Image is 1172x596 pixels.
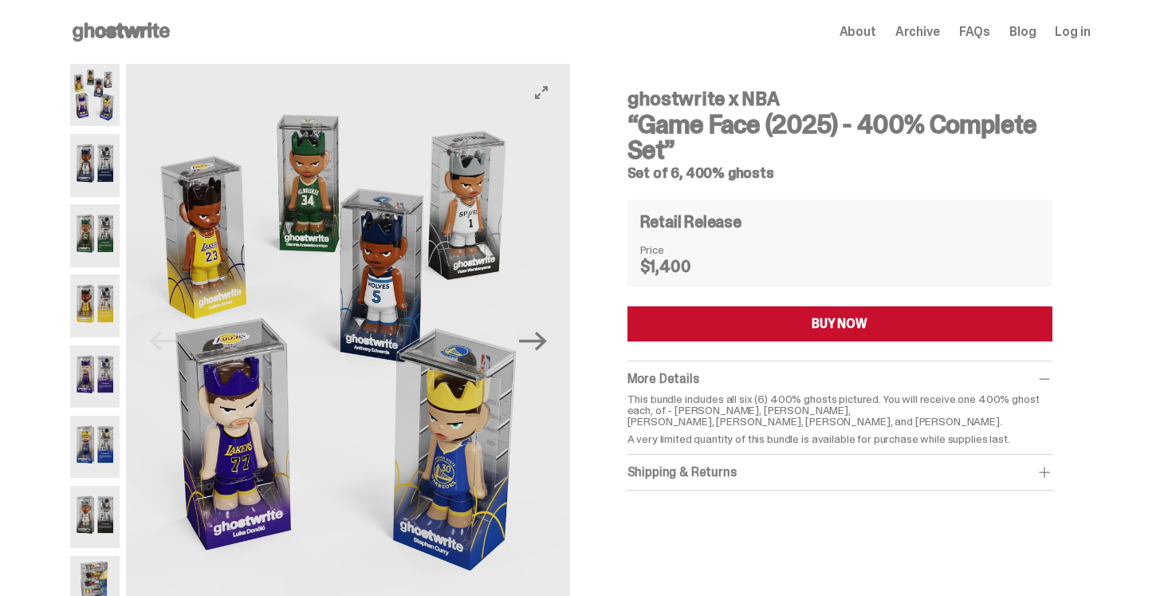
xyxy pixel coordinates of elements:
h3: “Game Face (2025) - 400% Complete Set” [627,112,1052,163]
button: View full-screen [532,83,551,102]
dd: $1,400 [640,259,720,274]
a: Archive [895,26,940,38]
h4: Retail Release [640,214,741,230]
h4: ghostwrite x NBA [627,89,1052,109]
dt: Price [640,244,720,255]
div: BUY NOW [812,318,867,330]
button: BUY NOW [627,306,1052,341]
a: FAQs [959,26,990,38]
img: NBA-400-HG-Main.png [70,64,120,126]
p: A very limited quantity of this bundle is available for purchase while supplies last. [627,433,1052,444]
h5: Set of 6, 400% ghosts [627,166,1052,180]
a: Blog [1009,26,1036,38]
img: NBA-400-HG%20Bron.png [70,274,120,337]
img: NBA-400-HG-Wemby.png [70,486,120,548]
a: About [840,26,876,38]
img: NBA-400-HG-Giannis.png [70,204,120,266]
button: Next [516,324,551,359]
img: NBA-400-HG-Luka.png [70,345,120,408]
img: NBA-400-HG-Steph.png [70,416,120,478]
a: Log in [1055,26,1090,38]
div: Shipping & Returns [627,464,1052,480]
span: More Details [627,370,699,387]
img: NBA-400-HG-Ant.png [70,134,120,196]
p: This bundle includes all six (6) 400% ghosts pictured. You will receive one 400% ghost each, of -... [627,393,1052,427]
